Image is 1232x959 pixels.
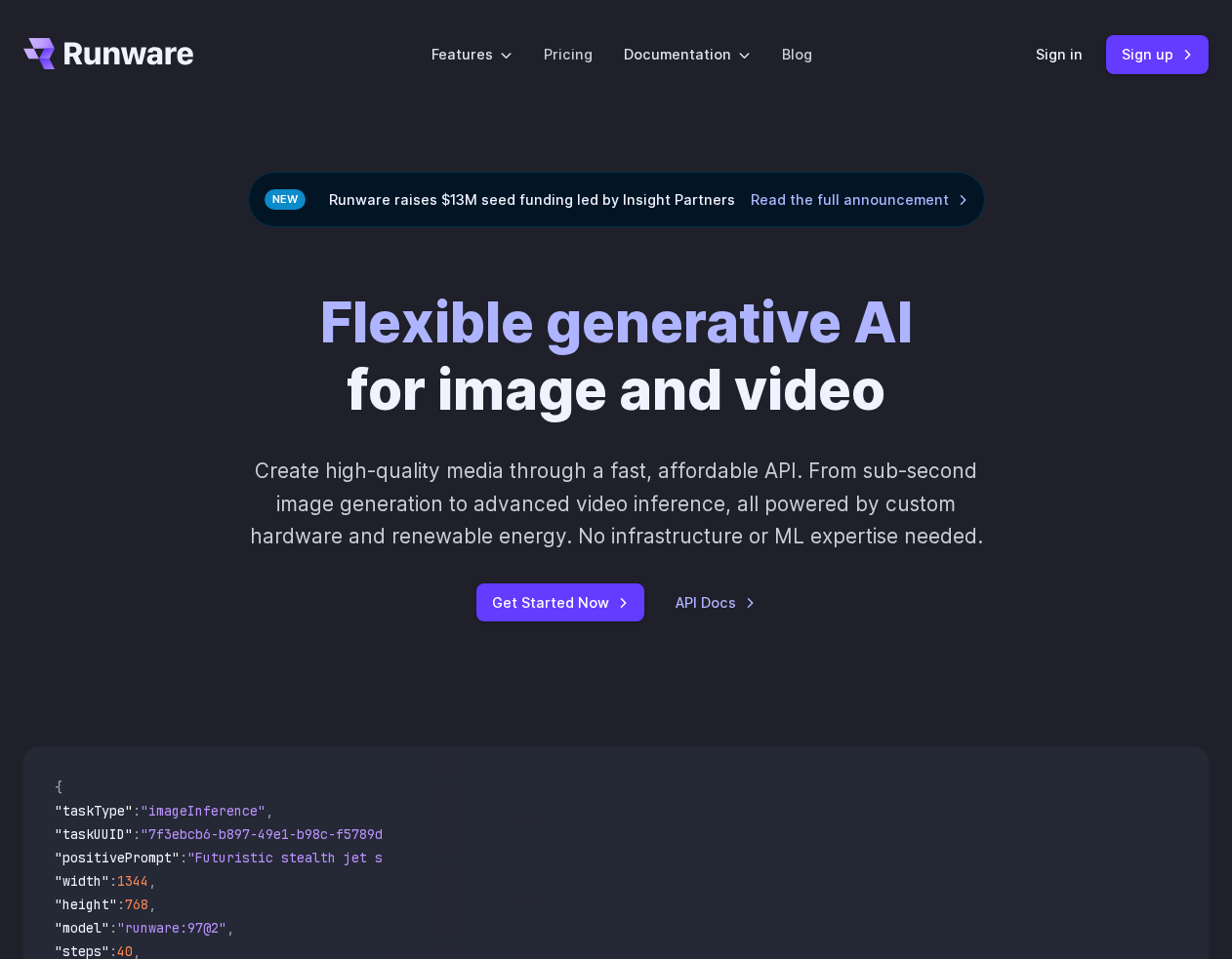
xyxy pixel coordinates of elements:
[266,802,273,819] span: ,
[180,849,187,866] span: :
[109,919,117,937] span: :
[55,849,180,866] span: "positivePrompt"
[55,872,109,890] span: "width"
[141,825,437,843] span: "7f3ebcb6-b897-49e1-b98c-f5789d2d40d7"
[226,919,234,937] span: ,
[141,802,266,819] span: "imageInference"
[320,289,913,356] strong: Flexible generative AI
[23,38,193,69] a: Go to /
[55,825,133,843] span: "taskUUID"
[55,919,109,937] span: "model"
[751,188,968,211] a: Read the full announcement
[1036,43,1083,65] a: Sign in
[624,43,751,65] label: Documentation
[1106,35,1209,73] a: Sign up
[187,849,898,866] span: "Futuristic stealth jet streaking through a neon-lit cityscape with glowing purple exhaust"
[117,919,226,937] span: "runware:97@2"
[148,896,156,913] span: ,
[55,779,62,796] span: {
[133,802,141,819] span: :
[476,583,644,621] a: Get Started Now
[544,43,593,65] a: Pricing
[109,872,117,890] span: :
[782,43,812,65] a: Blog
[55,896,117,913] span: "height"
[117,896,125,913] span: :
[133,825,141,843] span: :
[117,872,148,890] span: 1344
[320,290,913,423] h1: for image and video
[431,43,513,65] label: Features
[148,872,156,890] span: ,
[248,172,985,227] div: Runware raises $13M seed funding led by Insight Partners
[237,455,996,552] p: Create high-quality media through a fast, affordable API. From sub-second image generation to adv...
[55,802,133,819] span: "taskType"
[125,896,148,913] span: 768
[676,591,756,614] a: API Docs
